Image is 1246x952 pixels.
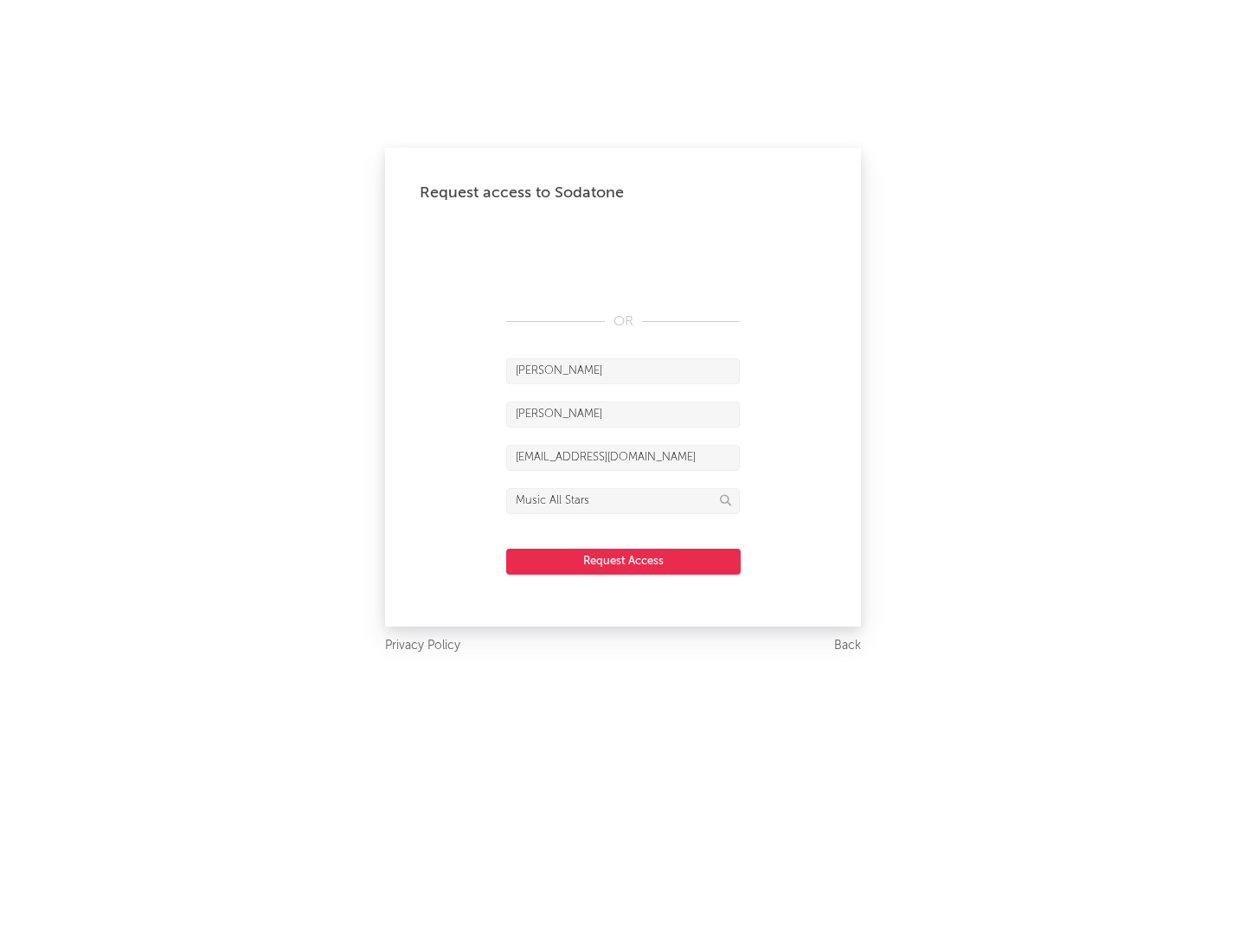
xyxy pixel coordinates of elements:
a: Back [834,635,861,657]
button: Request Access [506,549,741,575]
div: Request access to Sodatone [420,183,826,203]
a: Privacy Policy [385,635,460,657]
input: First Name [506,358,740,384]
input: Last Name [506,402,740,428]
input: Email [506,445,740,471]
div: OR [506,312,740,332]
input: Division [506,488,740,514]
